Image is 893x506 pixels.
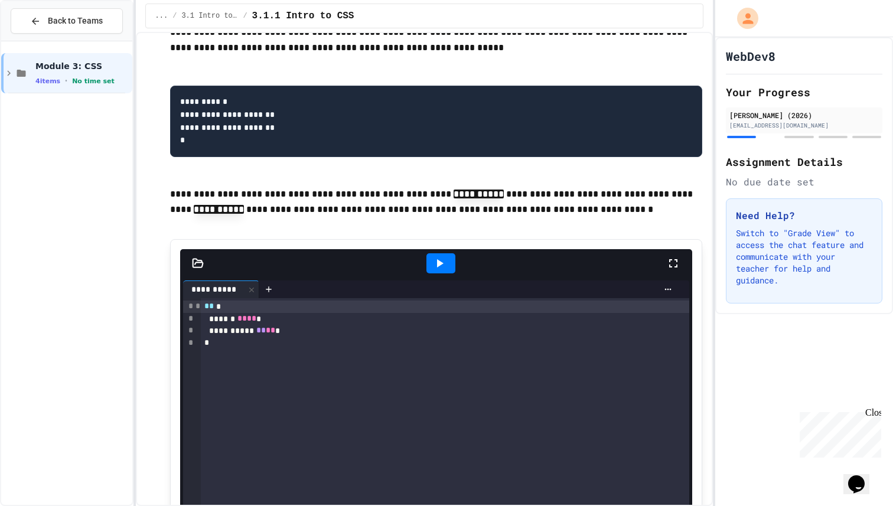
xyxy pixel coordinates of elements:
h2: Assignment Details [726,154,882,170]
span: Module 3: CSS [35,61,130,71]
span: 3.1.1 Intro to CSS [252,9,354,23]
span: • [65,76,67,86]
span: Back to Teams [48,15,103,27]
p: Switch to "Grade View" to access the chat feature and communicate with your teacher for help and ... [736,227,872,286]
h2: Your Progress [726,84,882,100]
div: Chat with us now!Close [5,5,82,75]
div: [EMAIL_ADDRESS][DOMAIN_NAME] [729,121,879,130]
h3: Need Help? [736,208,872,223]
iframe: chat widget [795,407,881,458]
iframe: chat widget [843,459,881,494]
span: 3.1 Intro to CSS [181,11,238,21]
div: My Account [725,5,761,32]
span: No time set [72,77,115,85]
div: No due date set [726,175,882,189]
span: / [172,11,177,21]
span: ... [155,11,168,21]
button: Back to Teams [11,8,123,34]
span: 4 items [35,77,60,85]
div: [PERSON_NAME] (2026) [729,110,879,120]
span: / [243,11,247,21]
h1: WebDev8 [726,48,775,64]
